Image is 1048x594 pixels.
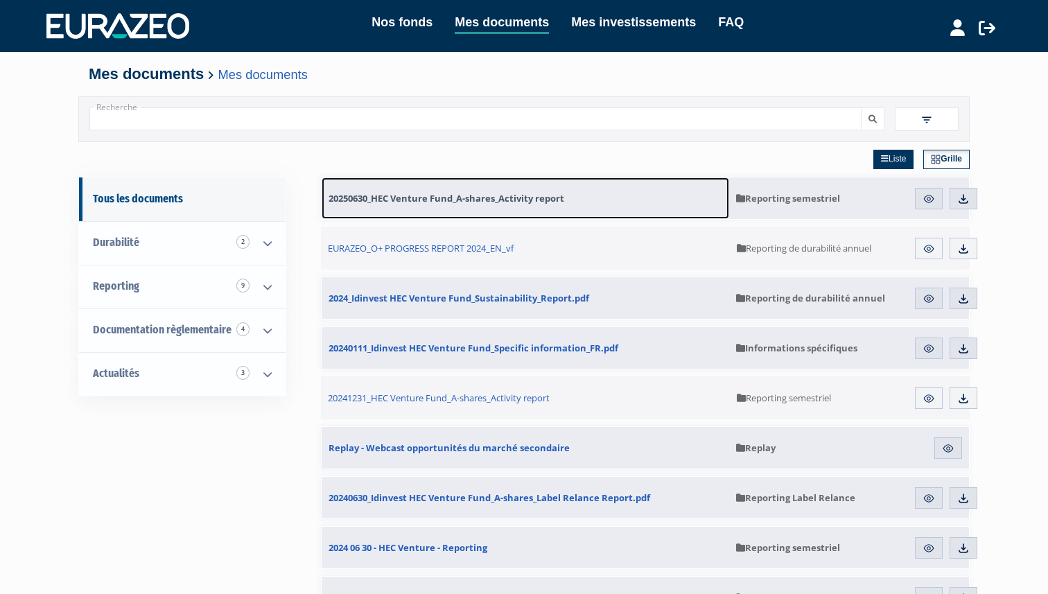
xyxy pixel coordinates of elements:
[957,342,970,355] img: download.svg
[93,236,139,249] span: Durabilité
[957,392,970,405] img: download.svg
[718,12,744,32] a: FAQ
[737,242,871,254] span: Reporting de durabilité annuel
[372,12,433,32] a: Nos fonds
[957,492,970,505] img: download.svg
[321,227,730,270] a: EURAZEO_O+ PROGRESS REPORT 2024_EN_vf
[93,367,139,380] span: Actualités
[736,442,776,454] span: Replay
[571,12,696,32] a: Mes investissements
[329,292,589,304] span: 2024_Idinvest HEC Venture Fund_Sustainability_Report.pdf
[79,177,286,221] a: Tous les documents
[923,150,970,169] a: Grille
[736,342,857,354] span: Informations spécifiques
[923,193,935,205] img: eye.svg
[322,477,729,518] a: 20240630_Idinvest HEC Venture Fund_A-shares_Label Relance Report.pdf
[873,150,914,169] a: Liste
[736,491,855,504] span: Reporting Label Relance
[322,327,729,369] a: 20240111_Idinvest HEC Venture Fund_Specific information_FR.pdf
[923,492,935,505] img: eye.svg
[46,13,189,38] img: 1732889491-logotype_eurazeo_blanc_rvb.png
[79,265,286,308] a: Reporting 9
[89,66,959,82] h4: Mes documents
[957,292,970,305] img: download.svg
[957,243,970,255] img: download.svg
[218,67,308,82] a: Mes documents
[79,308,286,352] a: Documentation règlementaire 4
[957,193,970,205] img: download.svg
[93,279,139,292] span: Reporting
[942,442,954,455] img: eye.svg
[236,322,250,336] span: 4
[321,376,730,419] a: 20241231_HEC Venture Fund_A-shares_Activity report
[322,427,729,469] a: Replay - Webcast opportunités du marché secondaire
[931,155,941,164] img: grid.svg
[79,352,286,396] a: Actualités 3
[322,527,729,568] a: 2024 06 30 - HEC Venture - Reporting
[923,542,935,554] img: eye.svg
[328,242,514,254] span: EURAZEO_O+ PROGRESS REPORT 2024_EN_vf
[236,366,250,380] span: 3
[736,541,840,554] span: Reporting semestriel
[923,243,935,255] img: eye.svg
[736,192,840,204] span: Reporting semestriel
[329,192,564,204] span: 20250630_HEC Venture Fund_A-shares_Activity report
[236,279,250,292] span: 9
[322,277,729,319] a: 2024_Idinvest HEC Venture Fund_Sustainability_Report.pdf
[923,392,935,405] img: eye.svg
[957,542,970,554] img: download.svg
[455,12,549,34] a: Mes documents
[923,342,935,355] img: eye.svg
[329,541,487,554] span: 2024 06 30 - HEC Venture - Reporting
[329,342,618,354] span: 20240111_Idinvest HEC Venture Fund_Specific information_FR.pdf
[737,392,831,404] span: Reporting semestriel
[329,491,650,504] span: 20240630_Idinvest HEC Venture Fund_A-shares_Label Relance Report.pdf
[920,114,933,126] img: filter.svg
[93,323,232,336] span: Documentation règlementaire
[923,292,935,305] img: eye.svg
[322,177,729,219] a: 20250630_HEC Venture Fund_A-shares_Activity report
[328,392,550,404] span: 20241231_HEC Venture Fund_A-shares_Activity report
[329,442,570,454] span: Replay - Webcast opportunités du marché secondaire
[79,221,286,265] a: Durabilité 2
[236,235,250,249] span: 2
[736,292,885,304] span: Reporting de durabilité annuel
[89,107,862,130] input: Recherche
